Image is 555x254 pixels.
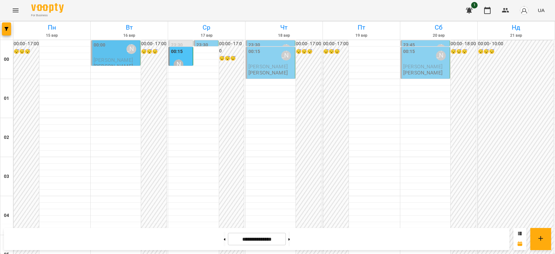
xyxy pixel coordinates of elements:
h6: 15 вер [14,33,89,39]
h6: 00:00 - 17:00 [141,40,166,47]
h6: 😴😴😴 [296,48,321,55]
div: Бондарєва Валерія [436,44,446,54]
div: Бондарєва Валерія [174,60,183,69]
h6: 😴😴😴 [14,48,39,55]
span: UA [538,7,545,14]
div: Бондарєва Валерія [281,51,291,60]
h6: 00 [4,56,9,63]
h6: 00:00 - 17:00 [14,40,39,47]
span: [PERSON_NAME] [248,63,288,70]
button: UA [535,4,547,16]
label: 23:30 [171,42,183,49]
h6: 18 вер [246,33,322,39]
h6: 😴😴😴 [141,48,166,55]
div: Бондарєва Валерія [126,44,136,54]
label: 23:45 [403,42,415,49]
h6: 😴😴😴 [478,48,553,55]
h6: 00:00 - 17:00 [296,40,321,47]
h6: 04 [4,212,9,219]
h6: 😴😴😴 [219,55,244,62]
label: 00:15 [171,48,183,55]
h6: 21 вер [479,33,554,39]
h6: 01 [4,95,9,102]
h6: 19 вер [324,33,399,39]
span: [PERSON_NAME] [94,57,133,63]
h6: Чт [246,22,322,33]
span: [PERSON_NAME] [403,63,443,70]
h6: 😴😴😴 [323,48,349,55]
h6: Сб [401,22,476,33]
span: For Business [31,13,64,18]
p: [PERSON_NAME] [248,70,288,75]
p: [PERSON_NAME] [403,70,443,75]
h6: 03 [4,173,9,180]
h6: Вт [92,22,167,33]
h6: Пт [324,22,399,33]
h6: 00:00 - 17:00 [219,40,244,54]
button: Menu [8,3,23,18]
label: 23:30 [196,42,208,49]
h6: Пн [14,22,89,33]
p: [PERSON_NAME] [94,63,133,69]
img: Voopty Logo [31,3,64,13]
h6: 00:00 - 10:00 [478,40,553,47]
div: Бондарєва Валерія [436,51,446,60]
label: 00:15 [403,48,415,55]
h6: 02 [4,134,9,141]
label: 00:15 [248,48,260,55]
div: Бондарєва Валерія [281,44,291,54]
span: 1 [471,2,478,8]
h6: 16 вер [92,33,167,39]
h6: Ср [169,22,244,33]
h6: Нд [479,22,554,33]
h6: 17 вер [169,33,244,39]
h6: 20 вер [401,33,476,39]
h6: 00:00 - 18:00 [451,40,476,47]
img: avatar_s.png [520,6,529,15]
label: 00:00 [94,42,106,49]
h6: 00:00 - 17:00 [323,40,349,47]
label: 23:30 [248,42,260,49]
h6: 😴😴😴 [451,48,476,55]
